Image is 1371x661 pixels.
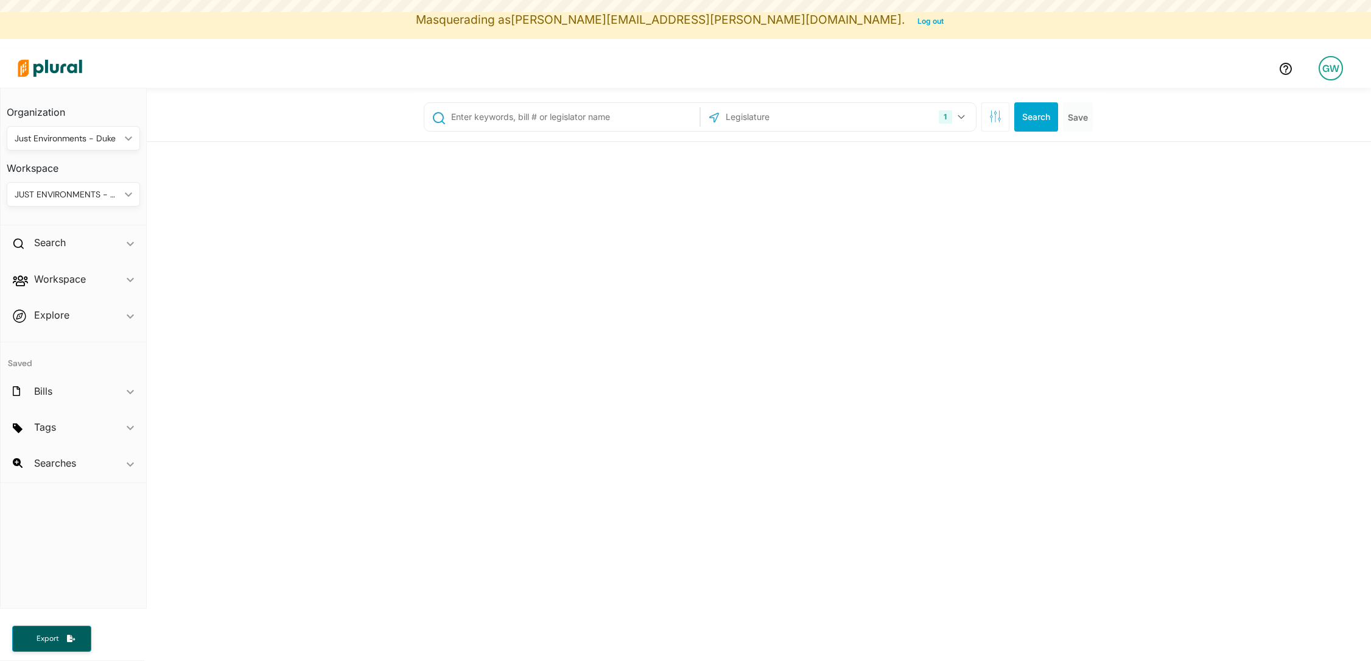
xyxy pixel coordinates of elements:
[34,420,56,434] h2: Tags
[7,94,140,121] h3: Organization
[34,384,52,398] h2: Bills
[1063,102,1093,132] button: Save
[939,110,952,124] div: 1
[511,12,902,27] span: [PERSON_NAME][EMAIL_ADDRESS][PERSON_NAME][DOMAIN_NAME]
[34,456,76,470] h2: Searches
[12,626,91,652] button: Export
[989,110,1001,121] span: Search Filters
[724,105,855,129] input: Legislature
[450,105,696,129] input: Enter keywords, bill # or legislator name
[34,236,66,249] h2: Search
[1319,56,1343,80] div: GW
[1309,51,1353,85] a: GW
[1014,102,1058,132] button: Search
[28,634,67,644] span: Export
[34,272,86,286] h2: Workspace
[1,342,146,372] h4: Saved
[7,150,140,177] h3: Workspace
[905,12,956,30] button: Log out
[934,105,972,129] button: 1
[15,188,120,201] div: JUST ENVIRONMENTS - DUKE
[7,47,93,90] img: Logo for Plural
[15,132,120,145] div: Just Environments - Duke
[34,308,69,322] h2: Explore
